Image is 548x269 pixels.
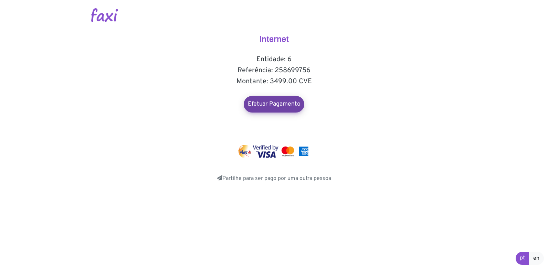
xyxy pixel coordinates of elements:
[205,55,343,64] h5: Entidade: 6
[205,66,343,75] h5: Referência: 258699756
[280,145,296,158] img: mastercard
[516,252,529,265] a: pt
[297,145,310,158] img: mastercard
[205,77,343,86] h5: Montante: 3499.00 CVE
[205,34,343,44] h4: Internet
[253,145,278,158] img: visa
[217,175,331,182] a: Partilhe para ser pago por uma outra pessoa
[529,252,544,265] a: en
[238,145,252,158] img: vinti4
[244,96,304,112] a: Efetuar Pagamento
